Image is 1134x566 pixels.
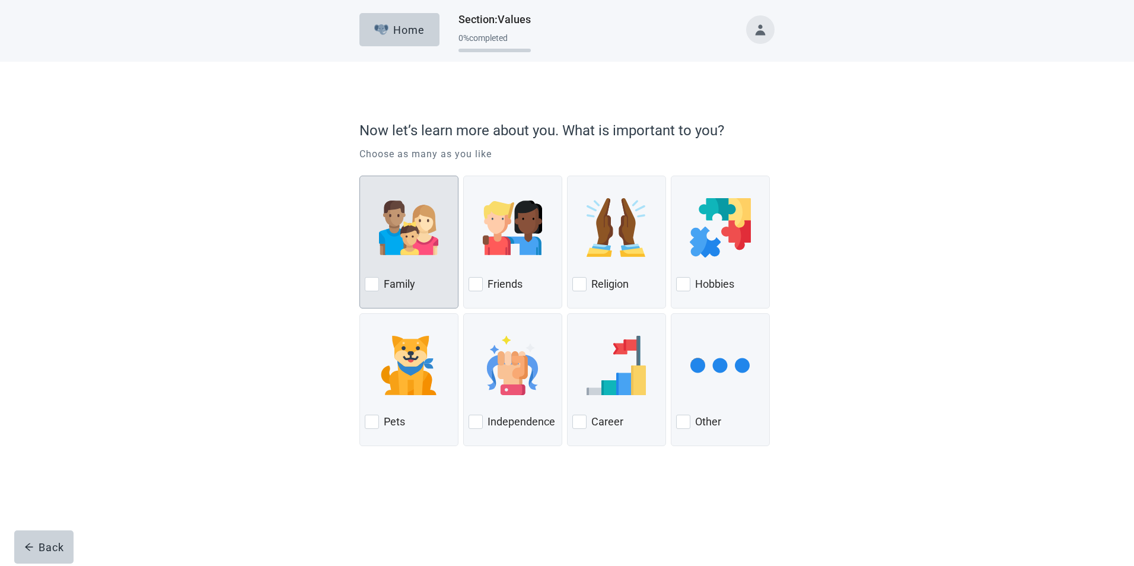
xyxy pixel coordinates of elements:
span: arrow-left [24,542,34,552]
img: Family [379,198,438,257]
label: Pets [384,415,405,429]
label: Career [591,415,623,429]
button: Toggle account menu [746,15,775,44]
img: Independence [483,336,542,395]
button: ElephantHome [359,13,439,46]
img: Elephant [374,24,389,35]
label: Family [384,277,415,291]
img: Career [587,336,646,395]
label: Now let’s learn more about you. What is important to you? [359,120,769,141]
img: Other [690,336,750,395]
div: Home [374,24,425,36]
label: Friends [488,277,523,291]
label: Independence [488,415,555,429]
div: Back [24,541,64,553]
img: Hobbies [690,198,750,257]
img: Religion [587,198,646,257]
label: Hobbies [695,277,734,291]
p: Choose as many as you like [359,147,775,161]
img: Friends [483,198,542,257]
button: arrow-leftBack [14,530,74,564]
h1: Section : Values [458,11,531,28]
img: Pets [379,336,438,395]
label: Religion [591,277,629,291]
div: 0 % completed [458,33,531,43]
label: Other [695,415,721,429]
